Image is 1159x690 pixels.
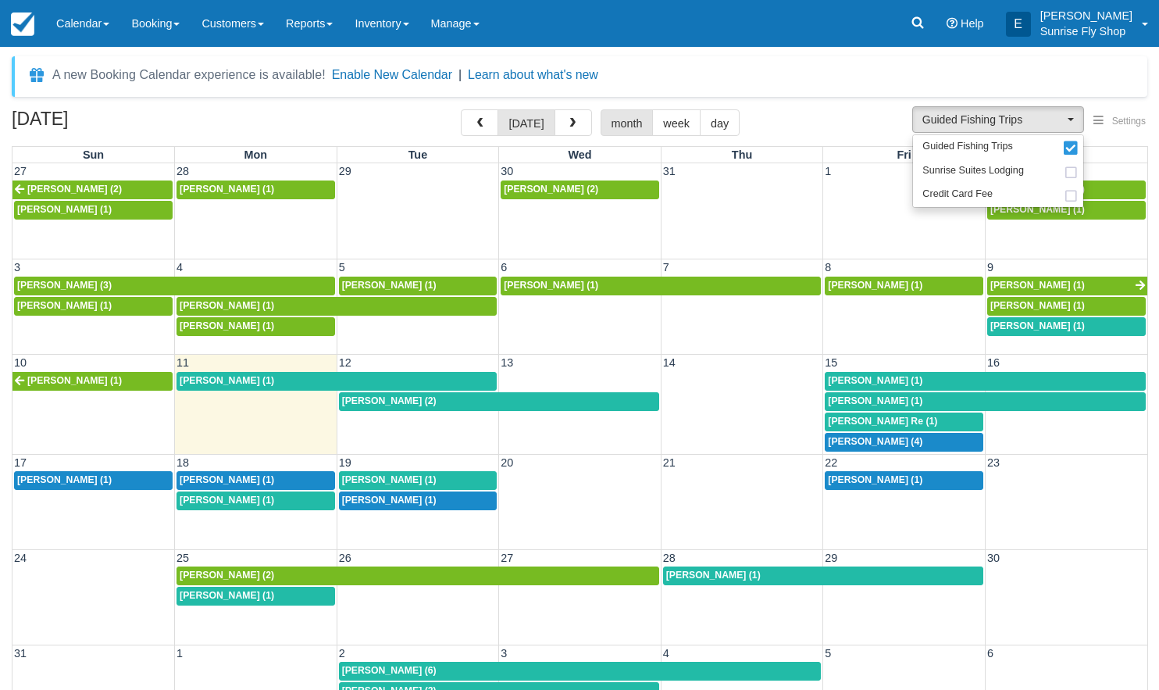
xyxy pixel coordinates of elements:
[339,492,497,510] a: [PERSON_NAME] (1)
[180,590,274,601] span: [PERSON_NAME] (1)
[180,320,274,331] span: [PERSON_NAME] (1)
[662,552,677,564] span: 28
[180,474,274,485] span: [PERSON_NAME] (1)
[823,456,839,469] span: 22
[337,356,353,369] span: 12
[499,552,515,564] span: 27
[12,261,22,273] span: 3
[990,204,1085,215] span: [PERSON_NAME] (1)
[408,148,428,161] span: Tue
[499,165,515,177] span: 30
[662,356,677,369] span: 14
[17,280,112,291] span: [PERSON_NAME] (3)
[987,277,1147,295] a: [PERSON_NAME] (1)
[177,587,335,606] a: [PERSON_NAME] (1)
[14,277,335,295] a: [PERSON_NAME] (3)
[947,18,958,29] i: Help
[12,372,173,391] a: [PERSON_NAME] (1)
[342,495,437,506] span: [PERSON_NAME] (1)
[652,109,701,136] button: week
[662,647,671,660] span: 4
[180,300,274,311] span: [PERSON_NAME] (1)
[828,436,922,447] span: [PERSON_NAME] (4)
[986,261,995,273] span: 9
[177,492,335,510] a: [PERSON_NAME] (1)
[990,280,1085,291] span: [PERSON_NAME] (1)
[499,356,515,369] span: 13
[337,456,353,469] span: 19
[823,261,833,273] span: 8
[180,184,274,195] span: [PERSON_NAME] (1)
[177,372,497,391] a: [PERSON_NAME] (1)
[825,471,983,490] a: [PERSON_NAME] (1)
[177,181,335,199] a: [PERSON_NAME] (1)
[662,165,677,177] span: 31
[342,474,437,485] span: [PERSON_NAME] (1)
[662,456,677,469] span: 21
[825,372,1146,391] a: [PERSON_NAME] (1)
[27,375,122,386] span: [PERSON_NAME] (1)
[177,471,335,490] a: [PERSON_NAME] (1)
[1040,8,1132,23] p: [PERSON_NAME]
[83,148,104,161] span: Sun
[12,109,209,138] h2: [DATE]
[732,148,752,161] span: Thu
[17,474,112,485] span: [PERSON_NAME] (1)
[1040,23,1132,39] p: Sunrise Fly Shop
[986,356,1001,369] span: 16
[663,567,983,585] a: [PERSON_NAME] (1)
[828,474,922,485] span: [PERSON_NAME] (1)
[961,17,984,30] span: Help
[922,164,1024,178] span: Sunrise Suites Lodging
[504,184,598,195] span: [PERSON_NAME] (2)
[1112,116,1146,127] span: Settings
[1084,110,1155,133] button: Settings
[17,300,112,311] span: [PERSON_NAME] (1)
[12,356,28,369] span: 10
[662,261,671,273] span: 7
[52,66,326,84] div: A new Booking Calendar experience is available!
[823,356,839,369] span: 15
[11,13,34,36] img: checkfront-main-nav-mini-logo.png
[828,280,922,291] span: [PERSON_NAME] (1)
[922,140,1013,154] span: Guided Fishing Trips
[990,300,1085,311] span: [PERSON_NAME] (1)
[175,165,191,177] span: 28
[601,109,654,136] button: month
[337,647,347,660] span: 2
[175,456,191,469] span: 18
[1006,12,1031,37] div: E
[986,552,1001,564] span: 30
[342,395,437,406] span: [PERSON_NAME] (2)
[987,317,1146,336] a: [PERSON_NAME] (1)
[828,395,922,406] span: [PERSON_NAME] (1)
[823,647,833,660] span: 5
[332,67,452,83] button: Enable New Calendar
[175,552,191,564] span: 25
[339,277,497,295] a: [PERSON_NAME] (1)
[823,552,839,564] span: 29
[666,570,761,581] span: [PERSON_NAME] (1)
[12,456,28,469] span: 17
[12,181,173,199] a: [PERSON_NAME] (2)
[14,201,173,220] a: [PERSON_NAME] (1)
[175,356,191,369] span: 11
[14,297,173,316] a: [PERSON_NAME] (1)
[922,188,993,202] span: Credit Card Fee
[700,109,740,136] button: day
[12,647,28,660] span: 31
[177,297,497,316] a: [PERSON_NAME] (1)
[337,261,347,273] span: 5
[501,181,659,199] a: [PERSON_NAME] (2)
[990,320,1085,331] span: [PERSON_NAME] (1)
[987,201,1146,220] a: [PERSON_NAME] (1)
[828,416,937,427] span: [PERSON_NAME] Re (1)
[828,375,922,386] span: [PERSON_NAME] (1)
[501,277,821,295] a: [PERSON_NAME] (1)
[497,109,555,136] button: [DATE]
[499,647,508,660] span: 3
[175,261,184,273] span: 4
[180,570,274,581] span: [PERSON_NAME] (2)
[27,184,122,195] span: [PERSON_NAME] (2)
[12,552,28,564] span: 24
